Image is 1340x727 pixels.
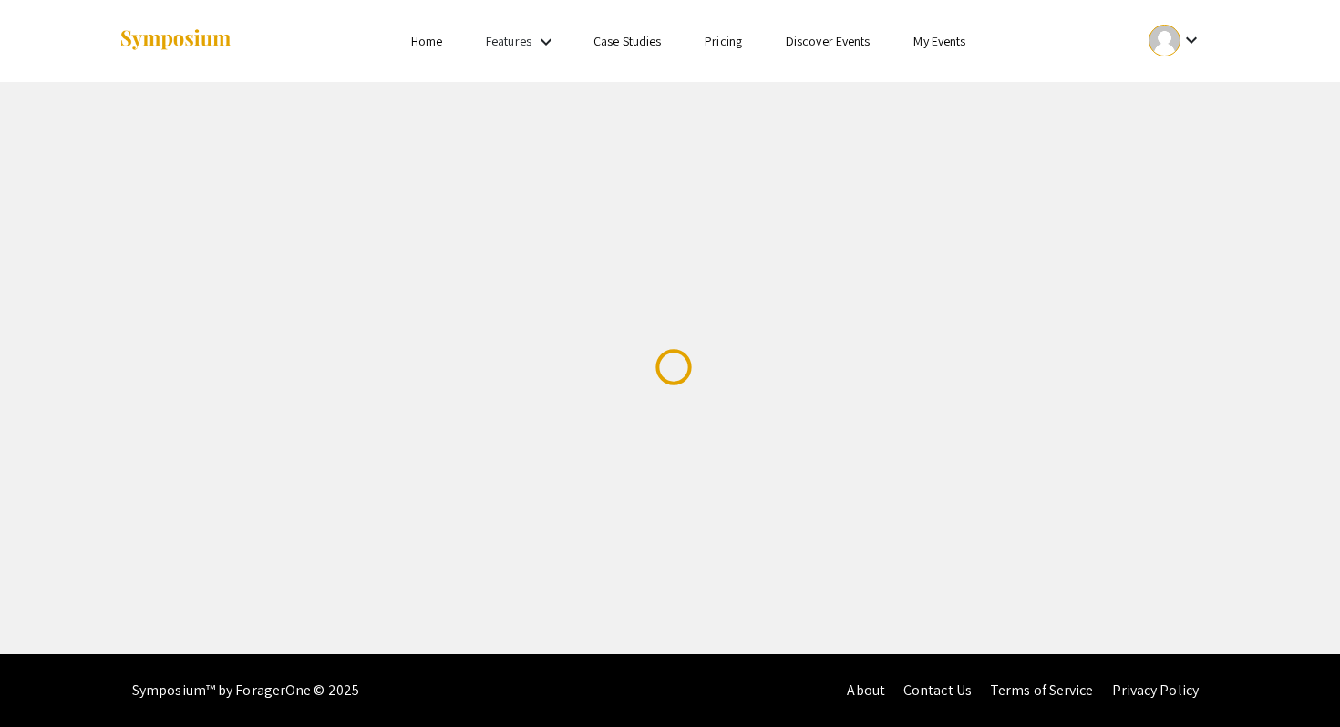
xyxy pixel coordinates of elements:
[1129,20,1221,61] button: Expand account dropdown
[535,31,557,53] mat-icon: Expand Features list
[847,681,885,700] a: About
[705,33,742,49] a: Pricing
[411,33,442,49] a: Home
[486,33,531,49] a: Features
[119,28,232,53] img: Symposium by ForagerOne
[903,681,972,700] a: Contact Us
[1112,681,1199,700] a: Privacy Policy
[990,681,1094,700] a: Terms of Service
[593,33,661,49] a: Case Studies
[913,33,965,49] a: My Events
[786,33,871,49] a: Discover Events
[1180,29,1202,51] mat-icon: Expand account dropdown
[132,654,359,727] div: Symposium™ by ForagerOne © 2025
